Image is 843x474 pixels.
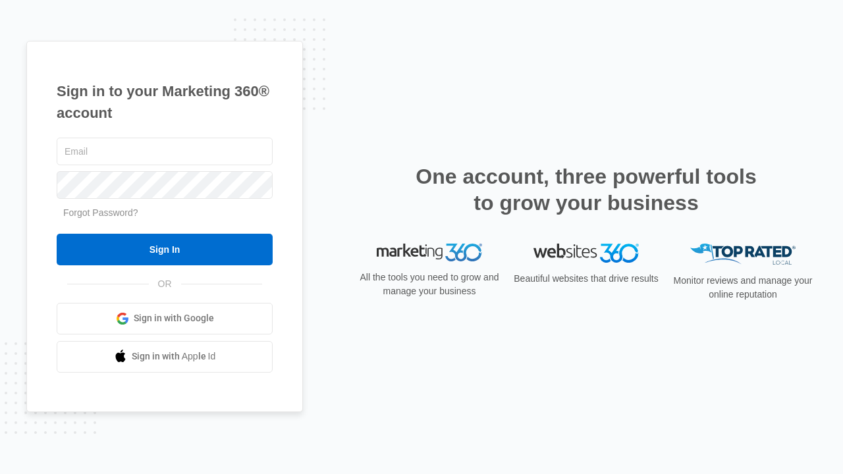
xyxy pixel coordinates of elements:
[377,244,482,262] img: Marketing 360
[149,277,181,291] span: OR
[132,350,216,363] span: Sign in with Apple Id
[356,271,503,298] p: All the tools you need to grow and manage your business
[412,163,761,216] h2: One account, three powerful tools to grow your business
[533,244,639,263] img: Websites 360
[57,303,273,334] a: Sign in with Google
[57,80,273,124] h1: Sign in to your Marketing 360® account
[57,234,273,265] input: Sign In
[690,244,796,265] img: Top Rated Local
[512,272,660,286] p: Beautiful websites that drive results
[57,138,273,165] input: Email
[669,274,817,302] p: Monitor reviews and manage your online reputation
[63,207,138,218] a: Forgot Password?
[134,311,214,325] span: Sign in with Google
[57,341,273,373] a: Sign in with Apple Id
